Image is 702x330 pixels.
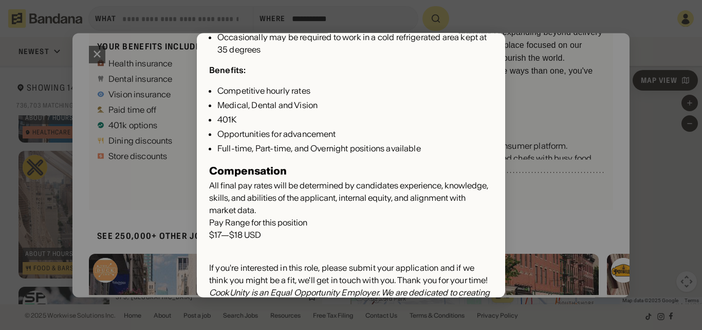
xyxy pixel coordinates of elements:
div: Competitive hourly rates [217,85,421,97]
div: Occasionally may be required to work in a cold refrigerated area kept at 35 degrees [217,31,493,56]
span: $17 [209,230,221,240]
span: — [221,230,229,240]
div: Pay Range for this position [209,217,493,229]
div: Benefits: [209,65,246,76]
div: All final pay rates will be determined by candidates experience, knowledge, skills, and abilities... [209,163,493,217]
div: Opportunities for advancement [217,128,421,141]
span: $18 USD [229,230,261,240]
div: 401K [217,114,421,126]
div: If you're interested in this role, please submit your application and if we think you might be a ... [209,262,493,287]
div: Medical, Dental and Vision [217,99,421,112]
div: Full-time, Part-time, and Overnight positions available [217,143,421,155]
h3: Compensation [209,163,493,180]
